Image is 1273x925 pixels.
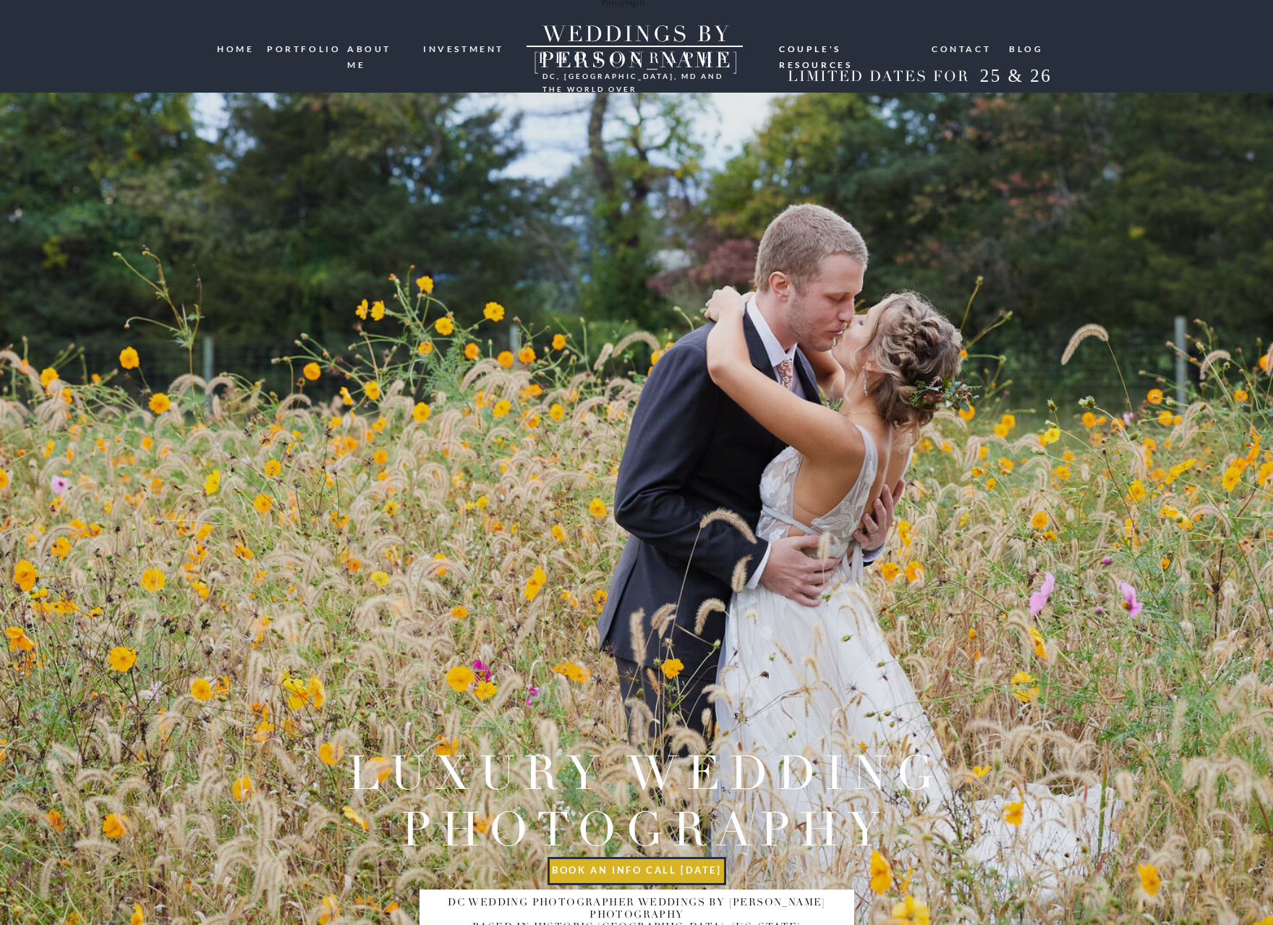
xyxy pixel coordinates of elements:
[1009,41,1044,55] a: blog
[779,41,918,53] a: Couple's resources
[347,41,413,55] a: ABOUT ME
[542,69,728,81] h3: DC, [GEOGRAPHIC_DATA], md and the world over
[968,65,1063,91] h2: 25 & 26
[932,41,992,55] a: Contact
[217,41,257,56] a: HOME
[423,41,506,55] a: investment
[782,68,974,86] h2: LIMITED DATES FOR
[504,22,769,47] a: WEDDINGS BY [PERSON_NAME]
[332,746,959,854] h2: Luxury wedding photography
[549,865,725,880] a: book an info call [DATE]
[267,41,336,55] a: portfolio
